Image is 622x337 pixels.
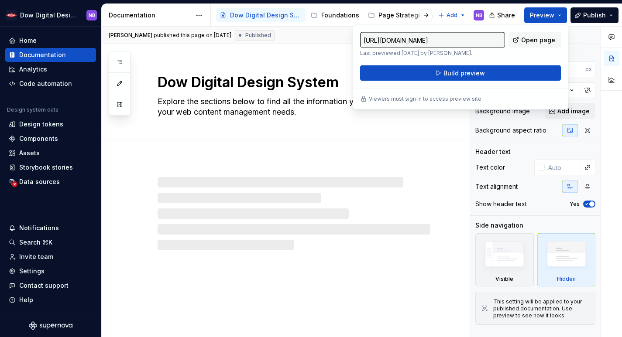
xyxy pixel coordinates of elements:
[245,32,271,39] span: Published
[19,296,33,304] div: Help
[19,252,53,261] div: Invite team
[570,201,580,208] label: Yes
[545,160,580,175] input: Auto
[19,65,47,74] div: Analytics
[364,8,454,22] a: Page Strategies & Personas
[2,6,100,24] button: Dow Digital Design SystemNB
[476,12,482,19] div: NB
[436,9,468,21] button: Add
[360,65,561,81] button: Build preview
[19,120,63,129] div: Design tokens
[5,279,96,293] button: Contact support
[5,146,96,160] a: Assets
[19,267,45,276] div: Settings
[19,36,37,45] div: Home
[19,149,40,157] div: Assets
[537,233,596,286] div: Hidden
[360,50,505,57] p: Last previewed [DATE] by [PERSON_NAME].
[5,77,96,91] a: Code automation
[475,147,511,156] div: Header text
[19,134,58,143] div: Components
[509,32,561,48] a: Open page
[19,177,60,186] div: Data sources
[7,106,58,113] div: Design system data
[493,298,590,319] div: This setting will be applied to your published documentation. Use preview to see how it looks.
[475,126,546,135] div: Background aspect ratio
[5,175,96,189] a: Data sources
[5,34,96,48] a: Home
[378,11,450,20] div: Page Strategies & Personas
[19,163,73,172] div: Storybook stories
[19,51,66,59] div: Documentation
[29,321,72,330] svg: Supernova Logo
[524,7,567,23] button: Preview
[230,11,302,20] div: Dow Digital Design System
[307,8,363,22] a: Foundations
[109,11,191,20] div: Documentation
[475,233,534,286] div: Visible
[216,7,434,24] div: Page tree
[5,132,96,146] a: Components
[19,79,72,88] div: Code automation
[109,32,152,39] span: [PERSON_NAME]
[495,276,513,283] div: Visible
[475,182,518,191] div: Text alignment
[5,235,96,249] button: Search ⌘K
[485,7,521,23] button: Share
[154,32,231,39] div: published this page on [DATE]
[89,12,95,19] div: NB
[583,11,606,20] span: Publish
[475,107,530,116] div: Background image
[443,69,485,78] span: Build preview
[20,11,76,20] div: Dow Digital Design System
[552,61,585,77] input: Auto
[19,238,52,247] div: Search ⌘K
[521,36,555,44] span: Open page
[447,12,457,19] span: Add
[530,11,554,20] span: Preview
[5,160,96,174] a: Storybook stories
[5,264,96,278] a: Settings
[557,107,590,116] span: Add image
[19,224,59,232] div: Notifications
[5,221,96,235] button: Notifications
[5,48,96,62] a: Documentation
[585,66,592,73] p: px
[156,95,429,119] textarea: Explore the sections below to find all the information you need to meet your web content manageme...
[475,200,527,208] div: Show header text
[156,72,429,93] textarea: Dow Digital Design System
[475,221,523,230] div: Side navigation
[19,281,69,290] div: Contact support
[570,7,619,23] button: Publish
[216,8,306,22] a: Dow Digital Design System
[545,103,595,119] button: Add image
[369,95,483,102] p: Viewers must sign in to access preview site.
[321,11,359,20] div: Foundations
[6,10,17,20] img: ebcb961f-3702-4f4f-81a3-20bbd08d1a2b.png
[497,11,515,20] span: Share
[5,293,96,307] button: Help
[557,276,576,283] div: Hidden
[5,62,96,76] a: Analytics
[5,250,96,264] a: Invite team
[475,163,505,172] div: Text color
[5,117,96,131] a: Design tokens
